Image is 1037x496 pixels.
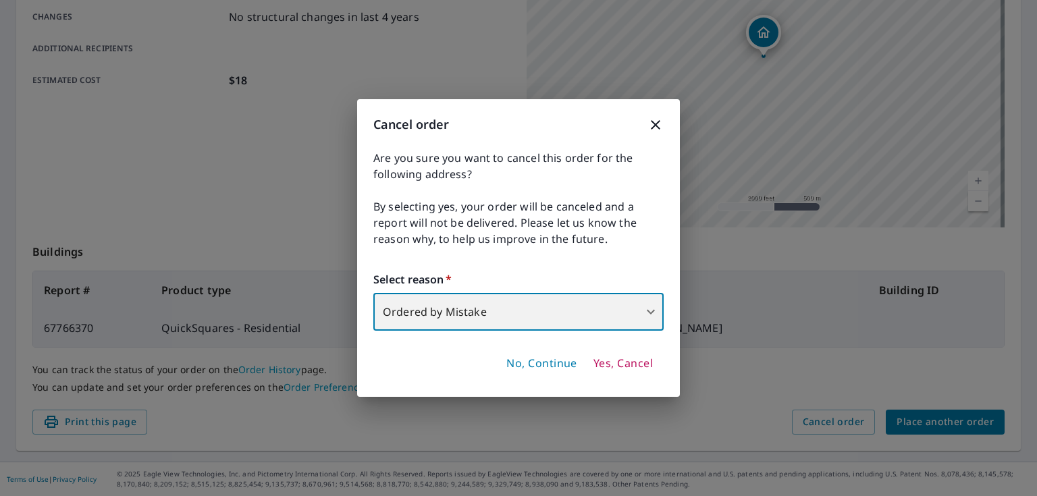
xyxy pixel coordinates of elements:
span: By selecting yes, your order will be canceled and a report will not be delivered. Please let us k... [373,198,664,247]
span: Are you sure you want to cancel this order for the following address? [373,150,664,182]
h3: Cancel order [373,115,664,134]
button: Yes, Cancel [588,352,658,375]
div: Ordered by Mistake [373,293,664,331]
span: Yes, Cancel [593,356,653,371]
button: No, Continue [501,352,583,375]
span: No, Continue [506,356,577,371]
label: Select reason [373,271,664,287]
